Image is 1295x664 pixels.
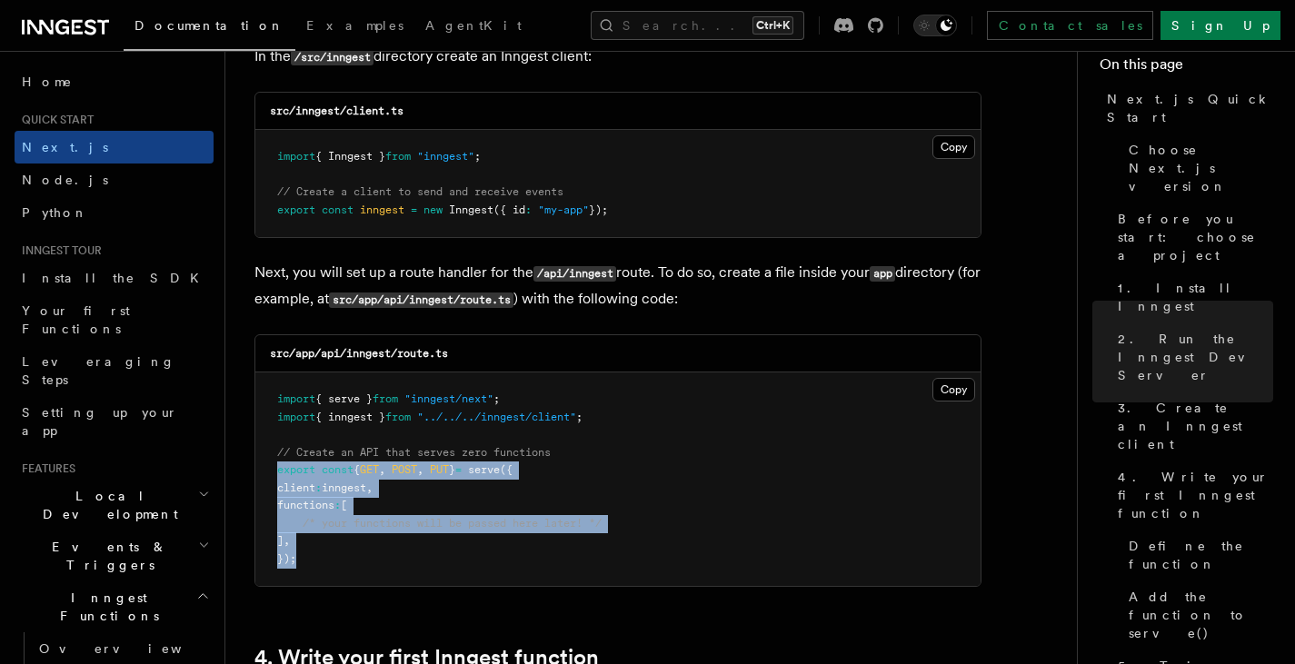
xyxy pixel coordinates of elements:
span: serve [468,463,500,476]
kbd: Ctrl+K [752,16,793,35]
span: { [354,463,360,476]
a: Next.js [15,131,214,164]
span: export [277,203,315,216]
span: , [379,463,385,476]
span: [ [341,499,347,511]
span: from [373,392,398,405]
a: Leveraging Steps [15,345,214,396]
code: src/inngest/client.ts [270,104,403,117]
a: Sign Up [1161,11,1280,40]
code: /src/inngest [291,50,374,65]
span: , [284,534,290,547]
a: Next.js Quick Start [1100,83,1273,134]
button: Copy [932,135,975,159]
span: from [385,411,411,423]
span: // Create a client to send and receive events [277,185,563,198]
a: 2. Run the Inngest Dev Server [1111,322,1273,391]
span: import [277,392,315,405]
span: /* your functions will be passed here later! */ [303,517,602,530]
span: Leveraging Steps [22,354,175,387]
span: { Inngest } [315,150,385,163]
a: 3. Create an Inngest client [1111,391,1273,461]
span: { inngest } [315,411,385,423]
span: 2. Run the Inngest Dev Server [1118,330,1273,384]
span: Choose Next.js version [1129,141,1273,195]
a: Examples [295,5,414,49]
span: Overview [39,641,226,656]
span: PUT [430,463,449,476]
span: "inngest" [417,150,474,163]
span: Next.js Quick Start [1107,90,1273,126]
span: Next.js [22,140,108,154]
span: Install the SDK [22,271,210,285]
span: Setting up your app [22,405,178,438]
span: Documentation [134,18,284,33]
button: Events & Triggers [15,530,214,581]
span: ] [277,534,284,547]
span: Python [22,205,88,220]
span: inngest [322,481,366,494]
button: Copy [932,378,975,401]
span: import [277,150,315,163]
button: Local Development [15,480,214,530]
span: Events & Triggers [15,538,198,574]
a: Your first Functions [15,294,214,345]
a: Contact sales [987,11,1153,40]
span: Quick start [15,113,94,127]
span: functions [277,499,334,511]
span: import [277,411,315,423]
span: from [385,150,411,163]
span: ; [576,411,583,423]
span: export [277,463,315,476]
span: = [411,203,417,216]
span: 1. Install Inngest [1118,279,1273,315]
span: "my-app" [538,203,589,216]
code: /api/inngest [533,266,616,282]
span: ; [474,150,481,163]
a: Install the SDK [15,262,214,294]
a: Before you start: choose a project [1111,203,1273,272]
span: Local Development [15,487,198,523]
span: , [366,481,373,494]
a: Documentation [124,5,295,51]
span: Home [22,73,73,91]
a: Python [15,196,214,229]
span: // Create an API that serves zero functions [277,446,551,459]
span: } [449,463,455,476]
span: GET [360,463,379,476]
span: : [525,203,532,216]
code: src/app/api/inngest/route.ts [329,292,513,308]
span: }); [277,552,296,565]
span: Features [15,461,75,476]
span: inngest [360,203,404,216]
span: Add the function to serve() [1129,588,1273,642]
span: Examples [306,18,403,33]
button: Search...Ctrl+K [591,11,804,40]
span: = [455,463,462,476]
span: 3. Create an Inngest client [1118,399,1273,453]
span: Inngest [449,203,493,216]
a: Choose Next.js version [1121,134,1273,203]
p: In the directory create an Inngest client: [254,44,981,70]
span: new [423,203,443,216]
p: Next, you will set up a route handler for the route. To do so, create a file inside your director... [254,260,981,312]
a: AgentKit [414,5,533,49]
span: Before you start: choose a project [1118,210,1273,264]
span: client [277,481,315,494]
span: Node.js [22,173,108,187]
h4: On this page [1100,54,1273,83]
span: }); [589,203,608,216]
span: ({ id [493,203,525,216]
span: Your first Functions [22,303,130,336]
a: Home [15,65,214,98]
span: const [322,463,354,476]
a: Add the function to serve() [1121,580,1273,649]
span: Inngest Functions [15,589,196,625]
span: 4. Write your first Inngest function [1118,468,1273,522]
span: Define the function [1129,537,1273,573]
a: 1. Install Inngest [1111,272,1273,322]
span: "inngest/next" [404,392,493,405]
a: Define the function [1121,530,1273,580]
span: ({ [500,463,513,476]
span: POST [392,463,417,476]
